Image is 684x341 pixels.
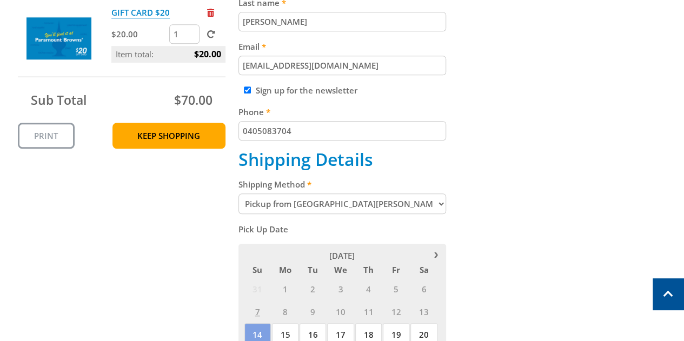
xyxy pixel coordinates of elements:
[383,278,409,299] span: 5
[410,300,437,322] span: 13
[300,300,326,322] span: 9
[31,91,87,109] span: Sub Total
[238,105,446,118] label: Phone
[174,91,212,109] span: $70.00
[194,46,221,62] span: $20.00
[327,300,354,322] span: 10
[410,263,437,277] span: Sa
[238,56,446,75] input: Please enter your email address.
[238,193,446,214] select: Please select a shipping method.
[300,278,326,299] span: 2
[238,12,446,31] input: Please enter your last name.
[238,178,446,191] label: Shipping Method
[383,300,409,322] span: 12
[26,6,91,71] img: GIFT CARD $20
[244,278,271,299] span: 31
[327,278,354,299] span: 3
[111,46,225,62] p: Item total:
[272,263,298,277] span: Mo
[329,250,355,261] span: [DATE]
[244,263,271,277] span: Su
[111,7,170,18] a: GIFT CARD $20
[256,85,357,96] label: Sign up for the newsletter
[207,7,214,18] a: Remove from cart
[300,263,326,277] span: Tu
[238,149,446,170] h2: Shipping Details
[327,263,354,277] span: We
[272,300,298,322] span: 8
[18,123,75,149] a: Print
[355,300,382,322] span: 11
[355,263,382,277] span: Th
[410,278,437,299] span: 6
[111,28,167,41] p: $20.00
[112,123,225,149] a: Keep Shopping
[383,263,409,277] span: Fr
[272,278,298,299] span: 1
[244,300,271,322] span: 7
[238,40,446,53] label: Email
[355,278,382,299] span: 4
[238,121,446,141] input: Please enter your telephone number.
[238,223,446,236] label: Pick Up Date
